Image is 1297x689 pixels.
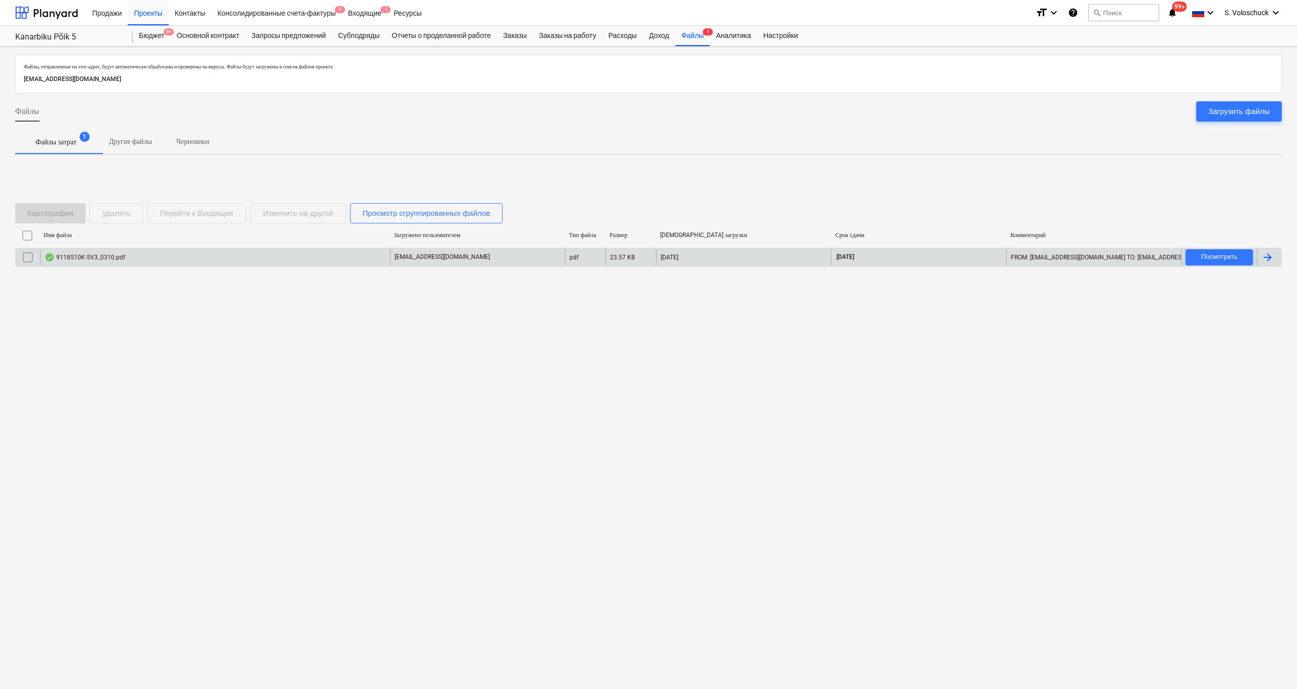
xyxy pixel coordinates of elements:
[164,28,174,35] span: 9+
[533,26,602,46] a: Заказы на работу
[15,32,121,43] div: Kanarbiku Põik 5
[1172,2,1187,12] span: 99+
[660,232,827,239] div: [DEMOGRAPHIC_DATA] загрузки
[35,137,77,147] p: Файлы затрат
[80,132,90,142] span: 1
[394,232,561,239] div: Загружено пользователем
[1036,7,1048,19] i: format_size
[133,26,171,46] a: Бюджет9+
[757,26,804,46] a: Настройки
[363,207,490,220] div: Просмотр сгруппированных файлов
[661,254,678,261] div: [DATE]
[332,26,386,46] a: Субподряды
[1225,9,1269,17] span: S. Voloschuck
[24,74,1273,85] p: [EMAIL_ADDRESS][DOMAIN_NAME]
[44,232,386,239] div: Имя файла
[1201,251,1238,263] div: Посмотреть
[1196,101,1282,122] button: Загрузить файлы
[710,26,757,46] a: Аналитика
[569,254,579,261] div: pdf
[497,26,533,46] a: Заказы
[1208,105,1270,118] div: Загрузить файлы
[109,136,152,147] p: Другие файлы
[171,26,246,46] a: Основной контракт
[350,203,503,223] button: Просмотр сгруппированных файлов
[176,136,209,147] p: Черновики
[1068,7,1078,19] i: База знаний
[45,253,55,261] div: OCR завершено
[1167,7,1177,19] i: notifications
[1204,7,1216,19] i: keyboard_arrow_down
[1048,7,1060,19] i: keyboard_arrow_down
[602,26,643,46] a: Расходы
[1088,4,1159,21] button: Поиск
[1186,249,1253,265] button: Посмотреть
[1093,9,1101,17] span: search
[703,28,713,35] span: 1
[675,26,710,46] a: Файлы1
[1010,232,1177,239] div: Комментарий
[245,26,332,46] a: Запросы предложений
[609,232,652,239] div: Размер
[675,26,710,46] div: Файлы
[835,253,855,261] span: [DATE]
[386,26,497,46] a: Отчеты о проделанной работе
[835,232,1003,239] div: Срок сдачи
[380,6,391,13] span: 1
[643,26,675,46] a: Доход
[569,232,601,239] div: Тип файла
[45,253,125,261] div: 9118510K-5V3_0310.pdf
[133,26,171,46] div: Бюджет
[15,105,39,118] span: Файлы
[24,63,1273,70] p: Файлы, отправленные на этот адрес, будут автоматически обработаны и проверены на вирусы. Файлы бу...
[335,6,345,13] span: 1
[395,253,490,261] p: [EMAIL_ADDRESS][DOMAIN_NAME]
[1270,7,1282,19] i: keyboard_arrow_down
[610,254,635,261] div: 23.57 KB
